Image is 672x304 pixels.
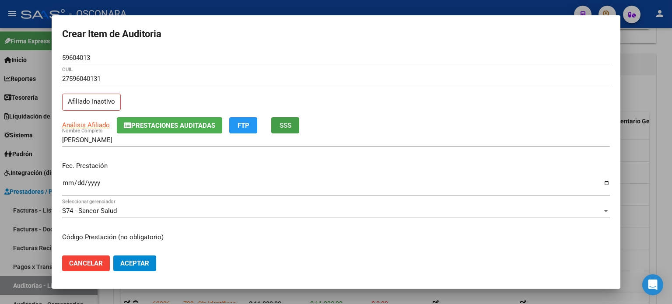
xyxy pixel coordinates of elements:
button: SSS [271,117,299,133]
button: FTP [229,117,257,133]
span: FTP [238,122,249,129]
span: Cancelar [69,259,103,267]
span: Análisis Afiliado [62,121,110,129]
span: S74 - Sancor Salud [62,207,117,215]
button: Aceptar [113,255,156,271]
p: Código Prestación (no obligatorio) [62,232,610,242]
button: Cancelar [62,255,110,271]
p: Afiliado Inactivo [62,94,121,111]
button: Prestaciones Auditadas [117,117,222,133]
span: SSS [280,122,291,129]
div: Open Intercom Messenger [642,274,663,295]
p: Fec. Prestación [62,161,610,171]
h2: Crear Item de Auditoria [62,26,610,42]
span: Prestaciones Auditadas [131,122,215,129]
span: Aceptar [120,259,149,267]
